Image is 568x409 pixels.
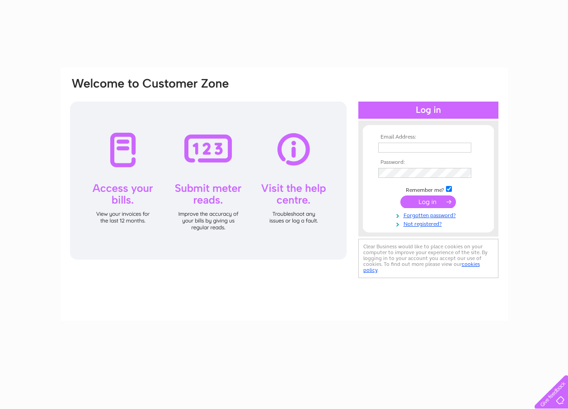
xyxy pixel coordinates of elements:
a: cookies policy [363,261,480,273]
th: Password: [376,159,481,166]
input: Submit [400,195,456,208]
div: Clear Business would like to place cookies on your computer to improve your experience of the sit... [358,239,498,278]
th: Email Address: [376,134,481,140]
a: Forgotten password? [378,210,481,219]
td: Remember me? [376,185,481,194]
a: Not registered? [378,219,481,228]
